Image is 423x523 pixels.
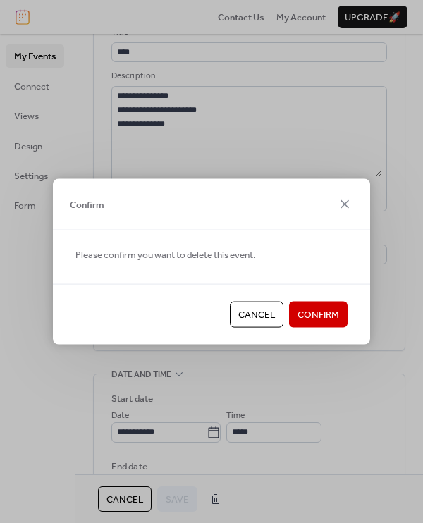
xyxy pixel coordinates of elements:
[238,308,275,322] span: Cancel
[289,302,348,327] button: Confirm
[298,308,339,322] span: Confirm
[75,248,255,262] span: Please confirm you want to delete this event.
[70,197,104,211] span: Confirm
[230,302,283,327] button: Cancel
